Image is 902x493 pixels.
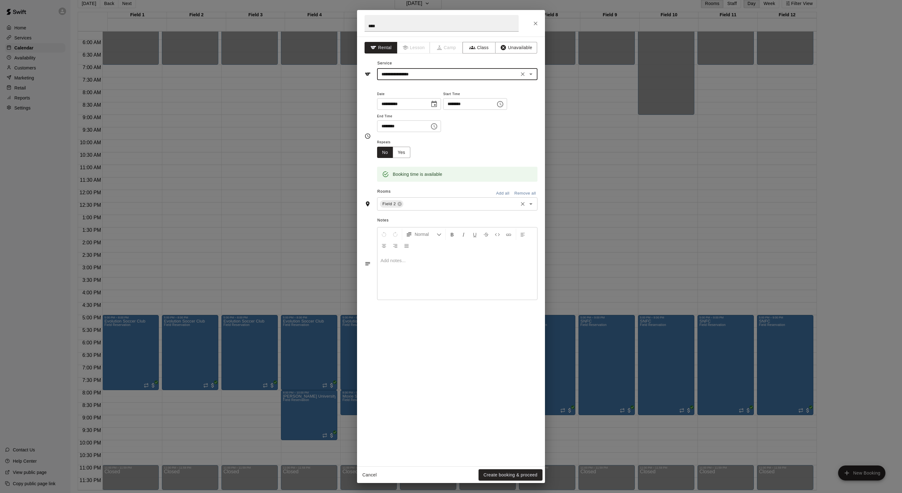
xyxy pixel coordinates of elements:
[430,42,463,53] span: Camps can only be created in the Services page
[415,231,437,237] span: Normal
[428,120,440,133] button: Choose time, selected time is 10:15 PM
[463,42,495,53] button: Class
[401,240,412,251] button: Justify Align
[458,229,469,240] button: Format Italics
[526,70,535,79] button: Open
[390,240,401,251] button: Right Align
[377,90,441,99] span: Date
[492,229,503,240] button: Insert Code
[379,229,389,240] button: Undo
[377,112,441,121] span: End Time
[365,261,371,267] svg: Notes
[393,169,442,180] div: Booking time is available
[380,201,398,207] span: Field 2
[479,469,542,481] button: Create booking & proceed
[495,42,537,53] button: Unavailable
[494,98,506,110] button: Choose time, selected time is 8:15 PM
[379,240,389,251] button: Center Align
[377,147,393,158] button: No
[365,42,397,53] button: Rental
[447,229,458,240] button: Format Bold
[518,200,527,208] button: Clear
[380,200,403,208] div: Field 2
[481,229,491,240] button: Format Strikethrough
[469,229,480,240] button: Format Underline
[365,71,371,77] svg: Service
[397,42,430,53] span: Lessons must be created in the Services page first
[377,61,392,65] span: Service
[377,147,410,158] div: outlined button group
[365,201,371,207] svg: Rooms
[526,200,535,208] button: Open
[443,90,507,99] span: Start Time
[513,189,537,198] button: Remove all
[517,229,528,240] button: Left Align
[428,98,440,110] button: Choose date, selected date is Sep 11, 2025
[530,18,541,29] button: Close
[393,147,410,158] button: Yes
[377,138,415,147] span: Repeats
[493,189,513,198] button: Add all
[518,70,527,79] button: Clear
[377,189,391,194] span: Rooms
[365,133,371,139] svg: Timing
[403,229,444,240] button: Formatting Options
[377,216,537,226] span: Notes
[503,229,514,240] button: Insert Link
[390,229,401,240] button: Redo
[360,469,380,481] button: Cancel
